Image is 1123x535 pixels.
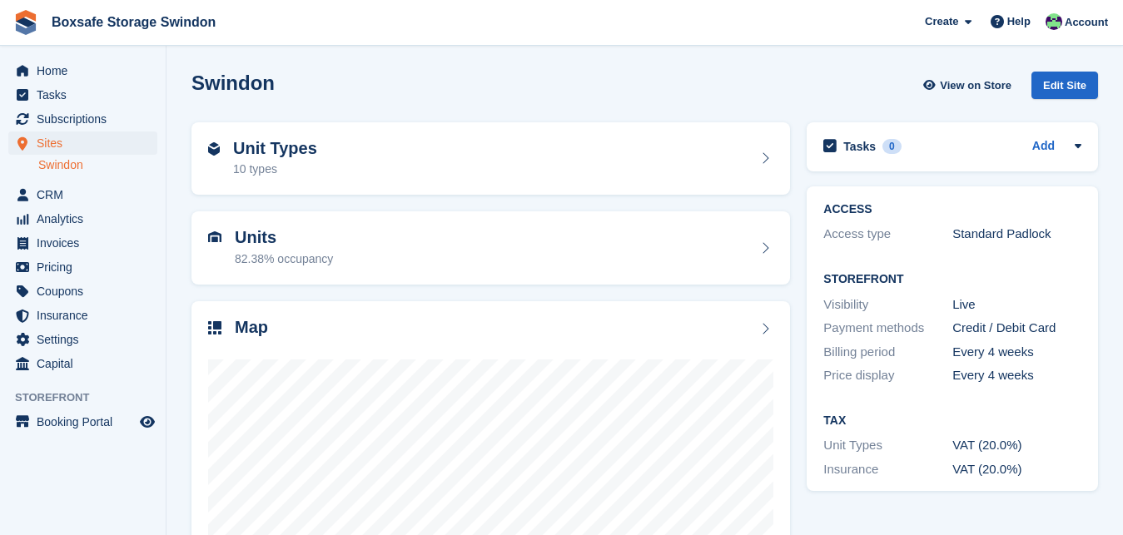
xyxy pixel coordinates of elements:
[37,183,137,206] span: CRM
[38,157,157,173] a: Swindon
[823,343,952,362] div: Billing period
[1031,72,1098,99] div: Edit Site
[8,131,157,155] a: menu
[45,8,222,36] a: Boxsafe Storage Swindon
[1007,13,1031,30] span: Help
[8,231,157,255] a: menu
[191,211,790,285] a: Units 82.38% occupancy
[235,250,333,268] div: 82.38% occupancy
[8,255,157,279] a: menu
[37,304,137,327] span: Insurance
[8,83,157,107] a: menu
[8,59,157,82] a: menu
[823,460,952,479] div: Insurance
[208,321,221,334] img: map-icn-33ee37083ee616e46c38cad1a60f524a97daa1e2b2c8c0bc3eb3415660979fc1.svg
[8,280,157,303] a: menu
[37,107,137,131] span: Subscriptions
[37,131,137,155] span: Sites
[8,207,157,230] a: menu
[233,139,317,158] h2: Unit Types
[8,410,157,433] a: menu
[952,319,1081,338] div: Credit / Debit Card
[13,10,38,35] img: stora-icon-8386f47178a22dfd0bd8f6a31ec36ba5ce8667c1dd55bd0f319d3a0aa187defe.svg
[208,231,221,243] img: unit-icn-7be61d7bf1b0ce9d3e12c5938cc71ed9869f7b940bace4675aadf7bd6d80202e.svg
[1065,14,1108,31] span: Account
[823,366,952,385] div: Price display
[952,343,1081,362] div: Every 4 weeks
[208,142,220,156] img: unit-type-icn-2b2737a686de81e16bb02015468b77c625bbabd49415b5ef34ead5e3b44a266d.svg
[823,319,952,338] div: Payment methods
[882,139,902,154] div: 0
[823,203,1081,216] h2: ACCESS
[843,139,876,154] h2: Tasks
[940,77,1011,94] span: View on Store
[37,207,137,230] span: Analytics
[1046,13,1062,30] img: Kim Virabi
[952,436,1081,455] div: VAT (20.0%)
[1031,72,1098,106] a: Edit Site
[137,412,157,432] a: Preview store
[37,280,137,303] span: Coupons
[37,410,137,433] span: Booking Portal
[37,231,137,255] span: Invoices
[952,295,1081,315] div: Live
[8,183,157,206] a: menu
[37,83,137,107] span: Tasks
[823,414,1081,428] h2: Tax
[37,352,137,375] span: Capital
[1032,137,1055,156] a: Add
[8,107,157,131] a: menu
[8,304,157,327] a: menu
[823,436,952,455] div: Unit Types
[37,59,137,82] span: Home
[823,273,1081,286] h2: Storefront
[8,328,157,351] a: menu
[952,460,1081,479] div: VAT (20.0%)
[925,13,958,30] span: Create
[191,122,790,196] a: Unit Types 10 types
[37,255,137,279] span: Pricing
[235,318,268,337] h2: Map
[37,328,137,351] span: Settings
[952,366,1081,385] div: Every 4 weeks
[15,389,166,406] span: Storefront
[823,225,952,244] div: Access type
[191,72,275,94] h2: Swindon
[233,161,317,178] div: 10 types
[235,228,333,247] h2: Units
[952,225,1081,244] div: Standard Padlock
[8,352,157,375] a: menu
[921,72,1018,99] a: View on Store
[823,295,952,315] div: Visibility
